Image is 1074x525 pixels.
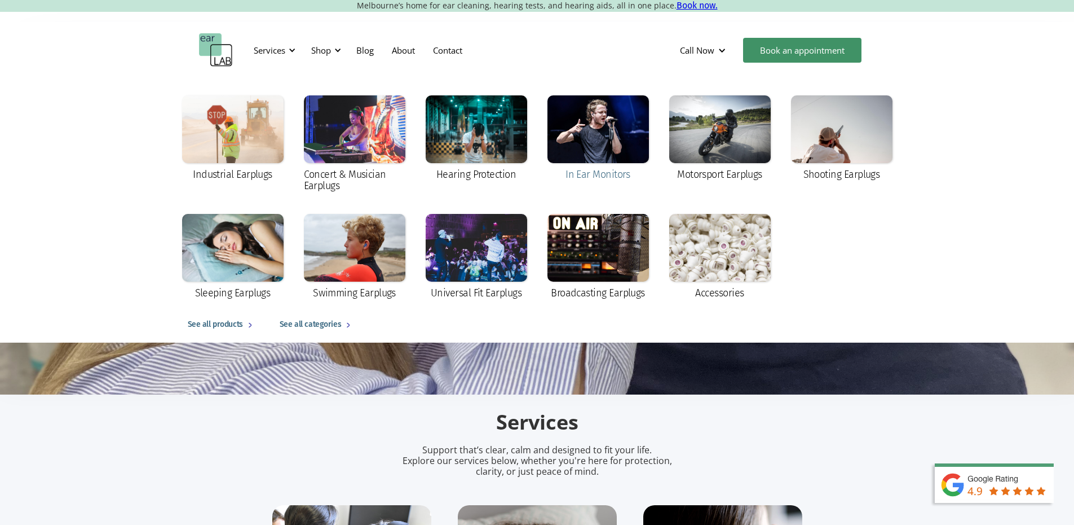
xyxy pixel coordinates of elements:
[298,90,411,199] a: Concert & Musician Earplugs
[551,287,645,299] div: Broadcasting Earplugs
[176,307,268,343] a: See all products
[176,90,289,188] a: Industrial Earplugs
[671,33,737,67] div: Call Now
[247,33,299,67] div: Services
[268,307,366,343] a: See all categories
[420,90,533,188] a: Hearing Protection
[304,33,344,67] div: Shop
[664,90,776,188] a: Motorsport Earplugs
[431,287,521,299] div: Universal Fit Earplugs
[420,208,533,307] a: Universal Fit Earplugs
[176,208,289,307] a: Sleeping Earplugs
[743,38,861,63] a: Book an appointment
[542,90,655,188] a: In Ear Monitors
[193,169,272,180] div: Industrial Earplugs
[383,34,424,67] a: About
[195,287,271,299] div: Sleeping Earplugs
[542,208,655,307] a: Broadcasting Earplugs
[565,169,630,180] div: In Ear Monitors
[677,169,762,180] div: Motorsport Earplugs
[254,45,285,56] div: Services
[304,169,405,191] div: Concert & Musician Earplugs
[680,45,714,56] div: Call Now
[280,318,341,331] div: See all categories
[664,208,776,307] a: Accessories
[785,90,898,188] a: Shooting Earplugs
[188,318,243,331] div: See all products
[311,45,331,56] div: Shop
[199,33,233,67] a: home
[436,169,516,180] div: Hearing Protection
[388,445,687,478] p: Support that’s clear, calm and designed to fit your life. Explore our services below, whether you...
[313,287,396,299] div: Swimming Earplugs
[272,409,802,436] h2: Services
[803,169,880,180] div: Shooting Earplugs
[298,208,411,307] a: Swimming Earplugs
[695,287,744,299] div: Accessories
[424,34,471,67] a: Contact
[347,34,383,67] a: Blog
